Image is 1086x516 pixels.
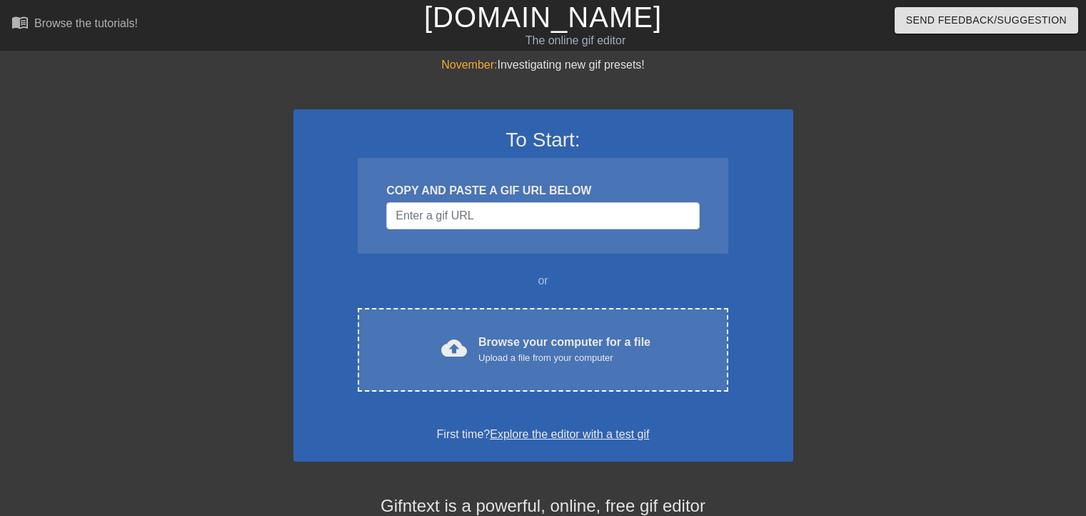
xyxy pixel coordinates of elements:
[906,11,1067,29] span: Send Feedback/Suggestion
[312,128,775,152] h3: To Start:
[331,272,756,289] div: or
[11,14,138,36] a: Browse the tutorials!
[386,202,699,229] input: Username
[478,351,650,365] div: Upload a file from your computer
[490,428,649,440] a: Explore the editor with a test gif
[424,1,662,33] a: [DOMAIN_NAME]
[11,14,29,31] span: menu_book
[478,334,650,365] div: Browse your computer for a file
[386,182,699,199] div: COPY AND PASTE A GIF URL BELOW
[293,56,793,74] div: Investigating new gif presets!
[369,32,782,49] div: The online gif editor
[895,7,1078,34] button: Send Feedback/Suggestion
[312,426,775,443] div: First time?
[441,335,467,361] span: cloud_upload
[34,17,138,29] div: Browse the tutorials!
[441,59,497,71] span: November:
